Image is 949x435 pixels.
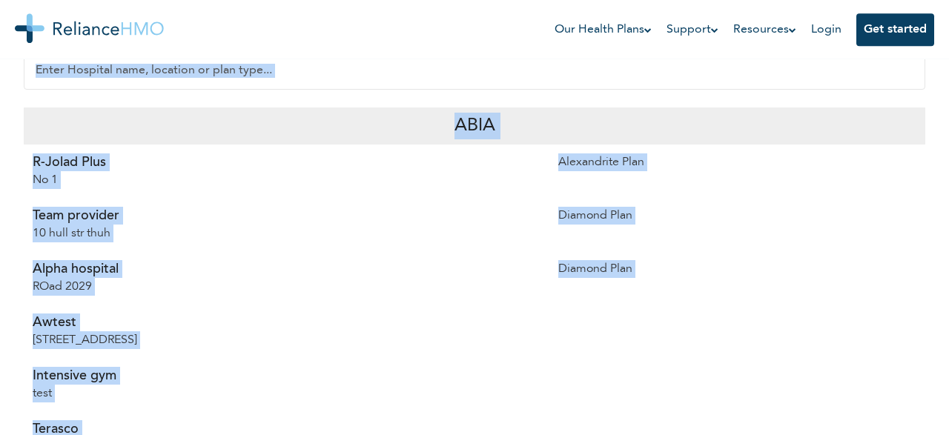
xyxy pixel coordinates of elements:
[555,21,652,39] a: Our Health Plans
[33,153,540,171] p: R-Jolad Plus
[33,225,540,242] p: 10 hull str thuh
[667,21,718,39] a: Support
[24,52,925,90] input: Enter Hospital name, location or plan type...
[33,331,540,349] p: [STREET_ADDRESS]
[558,260,916,278] p: Diamond Plan
[454,113,495,139] p: Abia
[558,153,916,171] p: Alexandrite Plan
[811,24,841,36] a: Login
[33,260,540,278] p: Alpha hospital
[856,13,934,46] button: Get started
[558,207,916,225] p: Diamond Plan
[733,21,796,39] a: Resources
[33,278,540,296] p: ROad 2029
[33,367,540,385] p: Intensive gym
[33,385,540,402] p: test
[33,207,540,225] p: Team provider
[33,171,540,189] p: No 1
[33,313,540,331] p: Awtest
[15,13,164,43] img: Reliance HMO's Logo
